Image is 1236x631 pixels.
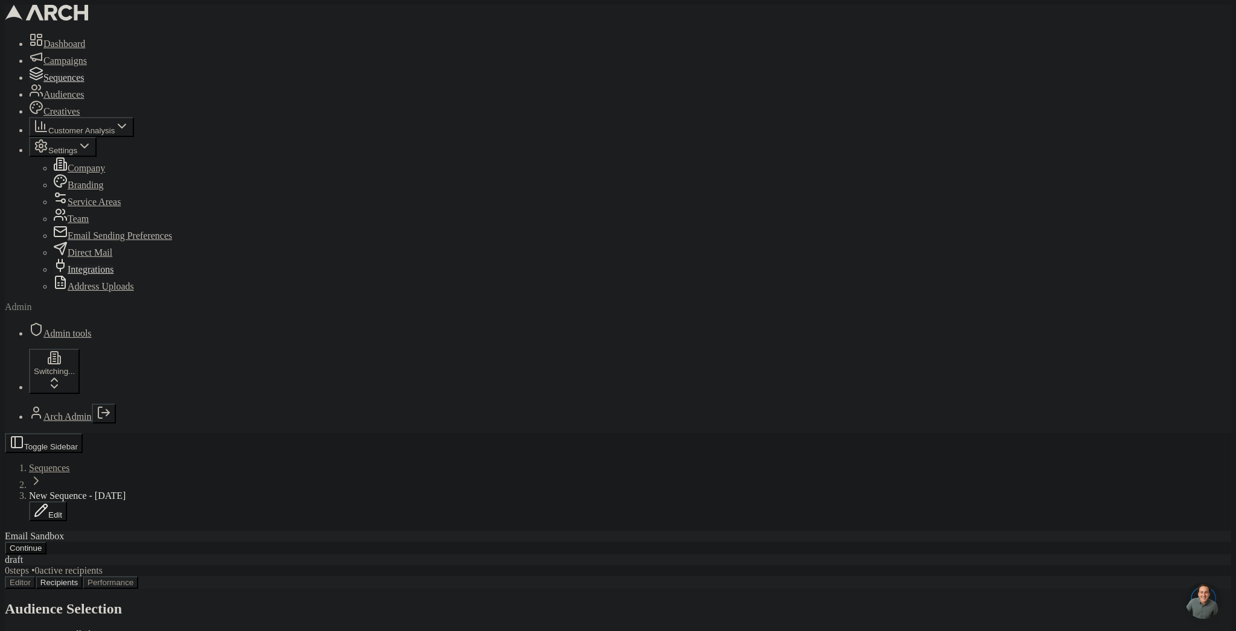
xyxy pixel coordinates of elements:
[5,601,1231,617] h2: Audience Selection
[68,281,134,291] span: Address Uploads
[43,106,80,116] span: Creatives
[68,230,172,241] span: Email Sending Preferences
[29,106,80,116] a: Creatives
[48,126,115,135] span: Customer Analysis
[29,117,134,137] button: Customer Analysis
[68,197,121,207] span: Service Areas
[48,146,77,155] span: Settings
[5,531,1231,542] div: Email Sandbox
[43,411,92,422] a: Arch Admin
[5,565,103,576] span: 0 steps • 0 active recipients
[34,367,75,376] span: Switching...
[53,264,113,274] a: Integrations
[53,197,121,207] a: Service Areas
[68,264,113,274] span: Integrations
[83,576,138,589] button: Performance
[29,39,85,49] a: Dashboard
[43,72,84,83] span: Sequences
[48,510,62,519] span: Edit
[24,442,78,451] span: Toggle Sidebar
[43,39,85,49] span: Dashboard
[43,328,92,338] span: Admin tools
[68,247,112,258] span: Direct Mail
[5,554,1231,565] div: draft
[68,180,104,190] span: Branding
[29,349,80,394] button: Switching...
[53,163,105,173] a: Company
[53,180,104,190] a: Branding
[29,328,92,338] a: Admin tools
[43,89,84,100] span: Audiences
[5,542,46,554] button: Continue
[53,230,172,241] a: Email Sending Preferences
[92,404,116,423] button: Log out
[1185,583,1222,619] div: Open chat
[29,137,97,157] button: Settings
[29,501,67,521] button: Edit
[43,55,87,66] span: Campaigns
[53,281,134,291] a: Address Uploads
[68,163,105,173] span: Company
[29,72,84,83] a: Sequences
[29,490,126,501] span: New Sequence - [DATE]
[5,576,36,589] button: Editor
[36,576,83,589] button: Recipients
[53,214,89,224] a: Team
[5,463,1231,521] nav: breadcrumb
[53,247,112,258] a: Direct Mail
[29,89,84,100] a: Audiences
[5,302,1231,312] div: Admin
[29,55,87,66] a: Campaigns
[29,463,70,473] a: Sequences
[5,433,83,453] button: Toggle Sidebar
[68,214,89,224] span: Team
